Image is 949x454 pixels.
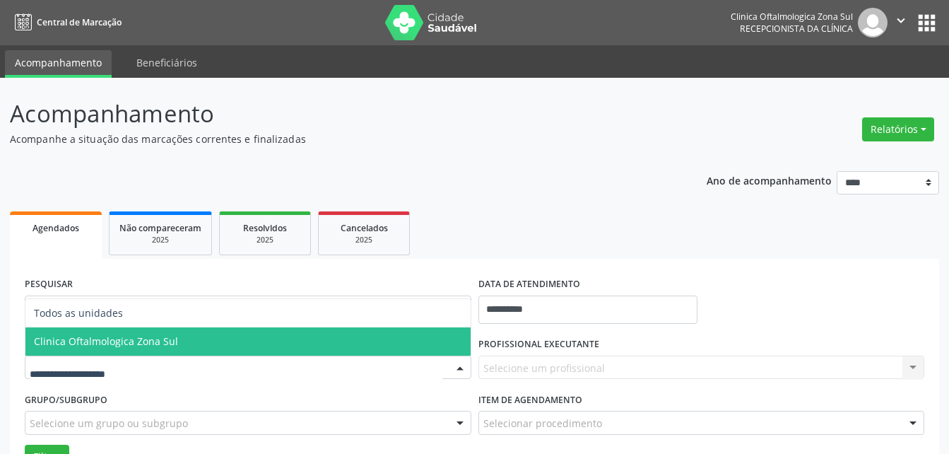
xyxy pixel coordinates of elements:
[740,23,853,35] span: Recepcionista da clínica
[893,13,909,28] i: 
[5,50,112,78] a: Acompanhamento
[862,117,934,141] button: Relatórios
[10,132,661,146] p: Acompanhe a situação das marcações correntes e finalizadas
[10,96,661,132] p: Acompanhamento
[34,334,178,348] span: Clinica Oftalmologica Zona Sul
[25,274,73,296] label: PESQUISAR
[10,11,122,34] a: Central de Marcação
[731,11,853,23] div: Clinica Oftalmologica Zona Sul
[34,306,123,320] span: Todos as unidades
[230,235,300,245] div: 2025
[914,11,939,35] button: apps
[707,171,832,189] p: Ano de acompanhamento
[33,222,79,234] span: Agendados
[243,222,287,234] span: Resolvidos
[37,16,122,28] span: Central de Marcação
[329,235,399,245] div: 2025
[25,389,107,411] label: Grupo/Subgrupo
[126,50,207,75] a: Beneficiários
[483,416,602,431] span: Selecionar procedimento
[478,389,582,411] label: Item de agendamento
[478,334,599,356] label: PROFISSIONAL EXECUTANTE
[119,235,201,245] div: 2025
[341,222,388,234] span: Cancelados
[119,222,201,234] span: Não compareceram
[888,8,914,37] button: 
[478,274,580,296] label: DATA DE ATENDIMENTO
[30,416,188,431] span: Selecione um grupo ou subgrupo
[858,8,888,37] img: img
